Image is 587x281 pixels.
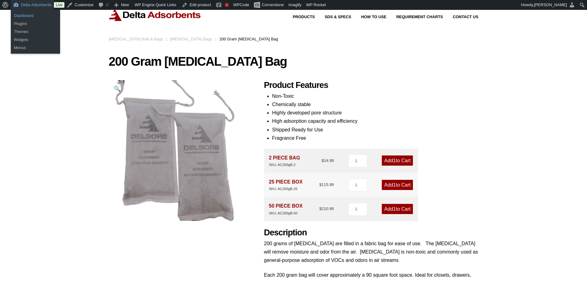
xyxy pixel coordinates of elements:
[225,3,229,7] div: Needs improvement
[272,100,479,109] li: Chemically stable
[11,10,60,30] ul: Delta Adsorbents
[351,15,386,19] a: How to Use
[11,26,60,54] ul: Delta Adsorbents
[11,36,60,44] a: Widgets
[321,158,324,163] span: $
[386,15,443,19] a: Requirement Charts
[319,206,334,211] bdi: 210.99
[325,15,351,19] span: SDS & SPECS
[361,15,386,19] span: How to Use
[269,154,300,168] div: 2 PIECE BAG
[269,178,303,192] div: 25 PIECE BOX
[269,186,303,192] div: SKU: AC200gB-25
[264,228,479,238] h2: Description
[272,126,479,134] li: Shipped Ready for Use
[109,37,163,41] a: [MEDICAL_DATA] Bulk & Bags
[215,37,217,41] span: :
[272,92,479,100] li: Non-Toxic
[272,109,479,117] li: Highly developed pore structure
[319,182,321,187] span: $
[219,37,278,41] span: 200 Gram [MEDICAL_DATA] Bag
[393,206,396,212] span: 1
[109,9,201,21] img: Delta Adsorbents
[393,182,396,188] span: 1
[11,20,60,28] a: Plugins
[11,28,60,36] a: Themes
[54,2,64,8] a: Live
[269,202,303,216] div: 50 PIECE BOX
[109,55,479,68] h1: 200 Gram [MEDICAL_DATA] Bag
[382,204,413,214] a: Add1to Cart
[11,44,60,52] a: Menus
[11,12,60,20] a: Dashboard
[315,15,351,19] a: SDS & SPECS
[321,158,334,163] bdi: 14.99
[319,182,334,187] bdi: 115.99
[453,15,479,19] span: Contact Us
[293,15,315,19] span: Products
[393,158,396,163] span: 1
[443,15,479,19] a: Contact Us
[264,80,479,90] h2: Product Features
[382,180,413,190] a: Add1to Cart
[269,162,300,168] div: SKU: AC200gB-2
[114,85,121,92] span: 🔍
[109,80,126,97] a: View full-screen image gallery
[534,2,567,7] span: [PERSON_NAME]
[283,15,315,19] a: Products
[170,37,212,41] a: [MEDICAL_DATA] Bags
[319,206,321,211] span: $
[382,155,413,166] a: Add1to Cart
[269,210,303,216] div: SKU: AC200gB-50
[272,117,479,125] li: High adsorption capacity and efficiency
[264,239,479,265] p: 200 grams of [MEDICAL_DATA] are filled in a fabric bag for ease of use. The [MEDICAL_DATA] will r...
[396,15,443,19] span: Requirement Charts
[272,134,479,142] li: Fragrance Free
[166,37,167,41] span: :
